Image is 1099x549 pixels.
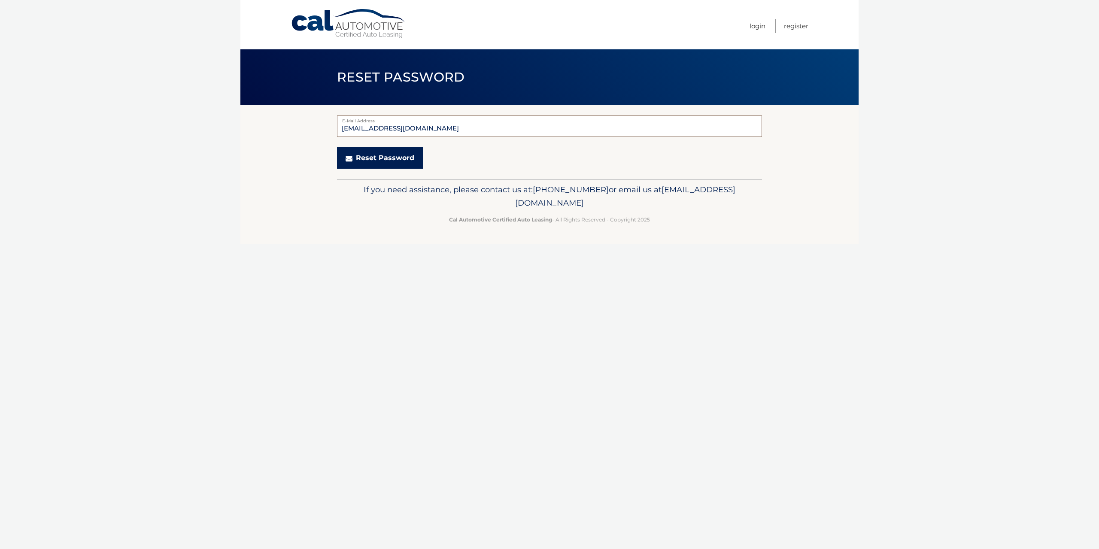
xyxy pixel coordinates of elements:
a: Cal Automotive [291,9,407,39]
button: Reset Password [337,147,423,169]
label: E-Mail Address [337,115,762,122]
strong: Cal Automotive Certified Auto Leasing [449,216,552,223]
p: - All Rights Reserved - Copyright 2025 [343,215,756,224]
input: E-Mail Address [337,115,762,137]
a: Register [784,19,808,33]
p: If you need assistance, please contact us at: or email us at [343,183,756,210]
span: Reset Password [337,69,464,85]
a: Login [750,19,765,33]
span: [PHONE_NUMBER] [533,185,609,194]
